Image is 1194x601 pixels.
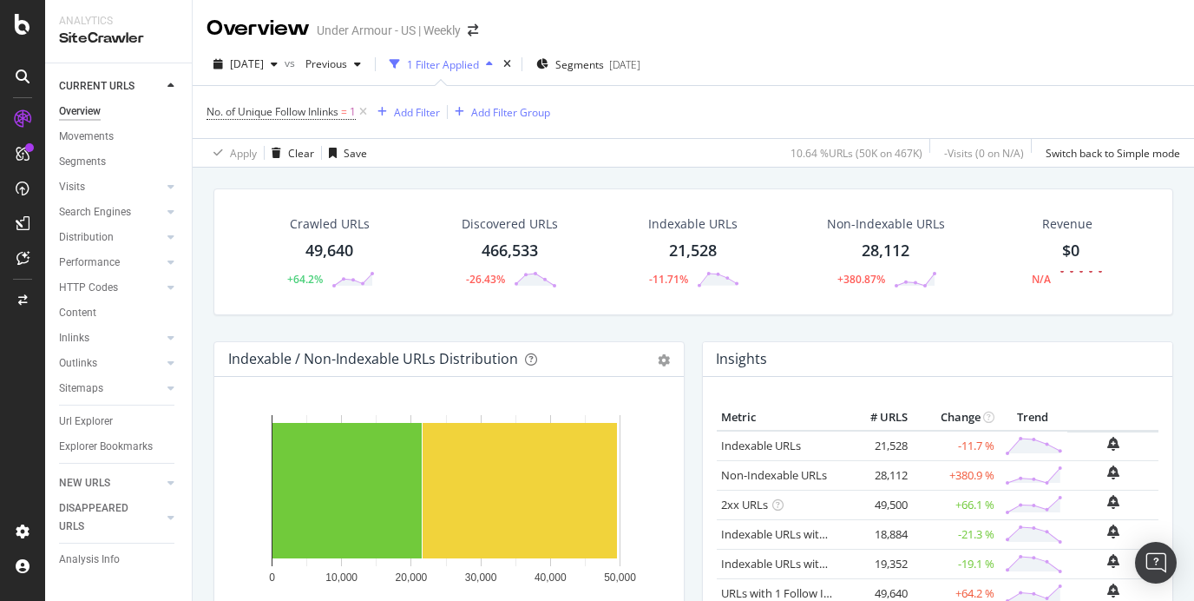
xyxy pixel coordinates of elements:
div: Save [344,146,367,161]
span: $0 [1062,240,1079,261]
div: -26.43% [466,272,505,287]
div: Overview [207,14,310,43]
div: Non-Indexable URLs [827,215,945,233]
div: bell-plus [1107,584,1119,598]
div: Clear [288,146,314,161]
div: Explorer Bookmarks [59,438,153,456]
td: 28,112 [843,460,912,490]
a: Inlinks [59,329,162,347]
span: Segments [555,57,604,72]
div: Content [59,304,96,322]
td: -11.7 % [912,431,999,461]
a: Indexable URLs with Bad Description [721,556,910,571]
div: 21,528 [669,240,717,262]
div: NEW URLS [59,474,110,492]
div: - Visits ( 0 on N/A ) [944,146,1024,161]
a: Movements [59,128,180,146]
div: SiteCrawler [59,29,178,49]
th: # URLS [843,405,912,431]
div: bell-plus [1107,525,1119,538]
div: [DATE] [609,57,640,72]
div: 10.64 % URLs ( 50K on 467K ) [791,146,922,161]
div: Search Engines [59,203,131,221]
div: times [500,56,515,73]
div: bell-plus [1107,466,1119,479]
a: Visits [59,178,162,196]
a: Analysis Info [59,551,180,569]
div: Inlinks [59,329,89,347]
a: Non-Indexable URLs [721,467,827,483]
a: Explorer Bookmarks [59,438,180,456]
div: Movements [59,128,114,146]
div: Segments [59,153,106,171]
div: Under Armour - US | Weekly [317,22,461,39]
text: 0 [269,571,275,584]
div: Visits [59,178,85,196]
a: Content [59,304,180,322]
a: Performance [59,254,162,272]
a: Distribution [59,228,162,247]
button: Switch back to Simple mode [1039,139,1180,167]
div: bell-plus [1107,495,1119,509]
div: Apply [230,146,257,161]
div: N/A [1032,272,1051,287]
div: arrow-right-arrow-left [468,24,478,36]
a: Outlinks [59,354,162,373]
span: 2025 Sep. 25th [230,56,264,71]
a: 2xx URLs [721,497,768,512]
div: Open Intercom Messenger [1135,542,1177,584]
span: Revenue [1042,215,1092,233]
div: Analytics [59,14,178,29]
text: 20,000 [396,571,428,584]
text: 10,000 [325,571,358,584]
span: = [341,104,347,119]
button: 1 Filter Applied [383,50,500,78]
div: Distribution [59,228,114,247]
a: Url Explorer [59,413,180,431]
th: Trend [999,405,1067,431]
div: Add Filter [394,105,440,120]
td: -21.3 % [912,519,999,549]
div: Performance [59,254,120,272]
a: DISAPPEARED URLS [59,499,162,536]
td: +380.9 % [912,460,999,490]
th: Change [912,405,999,431]
span: vs [285,56,298,70]
div: 49,640 [305,240,353,262]
th: Metric [717,405,843,431]
button: [DATE] [207,50,285,78]
div: HTTP Codes [59,279,118,297]
text: 40,000 [535,571,567,584]
div: -11.71% [649,272,688,287]
div: Outlinks [59,354,97,373]
div: DISAPPEARED URLS [59,499,147,536]
a: Segments [59,153,180,171]
button: Apply [207,139,257,167]
a: Search Engines [59,203,162,221]
button: Clear [265,139,314,167]
a: Indexable URLs with Bad H1 [721,526,866,542]
a: CURRENT URLS [59,77,162,96]
td: -19.1 % [912,549,999,578]
div: 28,112 [862,240,909,262]
div: Discovered URLs [462,215,558,233]
div: Crawled URLs [290,215,370,233]
button: Previous [298,50,368,78]
td: 49,500 [843,490,912,519]
div: +64.2% [287,272,323,287]
a: HTTP Codes [59,279,162,297]
h4: Insights [716,347,767,371]
div: Add Filter Group [471,105,550,120]
a: Indexable URLs [721,438,801,453]
div: bell-plus [1107,437,1119,451]
text: 50,000 [604,571,636,584]
div: CURRENT URLS [59,77,134,96]
a: Sitemaps [59,380,162,398]
div: Switch back to Simple mode [1046,146,1180,161]
div: gear [658,354,670,367]
div: Sitemaps [59,380,103,398]
div: +380.87% [837,272,885,287]
a: NEW URLS [59,474,162,492]
td: 19,352 [843,549,912,578]
td: 21,528 [843,431,912,461]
